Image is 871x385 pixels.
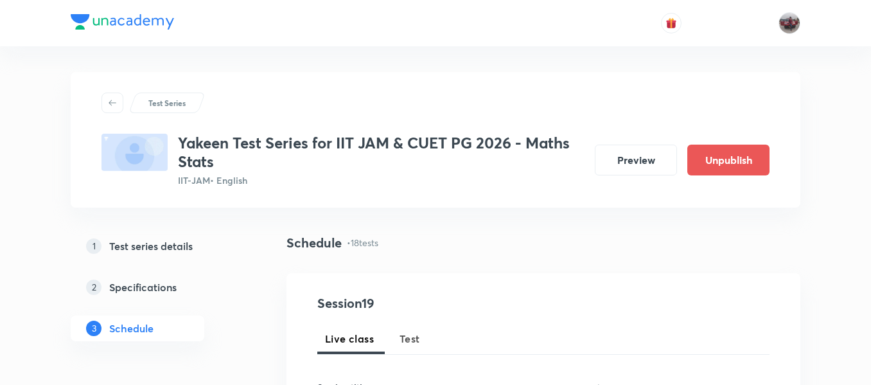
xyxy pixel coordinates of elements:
[109,321,154,336] h5: Schedule
[325,331,374,346] span: Live class
[86,321,101,336] p: 3
[317,294,552,313] h4: Session 19
[71,233,245,259] a: 1Test series details
[178,134,585,171] h3: Yakeen Test Series for IIT JAM & CUET PG 2026 - Maths Stats
[101,134,168,171] img: fallback-thumbnail.png
[71,14,174,30] img: Company Logo
[665,17,677,29] img: avatar
[71,274,245,300] a: 2Specifications
[661,13,682,33] button: avatar
[109,238,193,254] h5: Test series details
[178,174,585,187] p: IIT-JAM • English
[148,97,186,109] p: Test Series
[400,331,420,346] span: Test
[109,280,177,295] h5: Specifications
[86,238,101,254] p: 1
[687,145,770,175] button: Unpublish
[71,14,174,33] a: Company Logo
[595,145,677,175] button: Preview
[86,280,101,295] p: 2
[286,233,342,253] h4: Schedule
[779,12,800,34] img: amirhussain Hussain
[347,236,378,249] p: • 18 tests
